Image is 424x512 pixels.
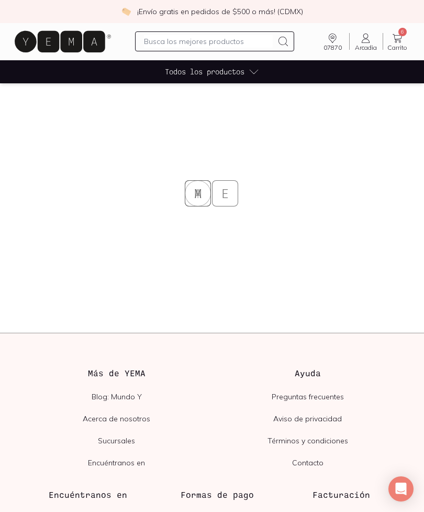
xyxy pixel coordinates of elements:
[21,458,212,467] a: Encuéntranos en
[21,414,212,423] a: Acerca de nosotros
[383,32,411,51] a: 6Carrito
[350,32,383,51] a: Arcadia
[212,180,238,206] span: E
[185,180,211,206] span: Y
[398,28,407,36] span: 6
[355,43,377,51] span: Arcadia
[181,488,254,501] h3: Formas de pago
[316,32,349,51] a: Entrega a: 07870
[212,458,403,467] a: Contacto
[185,208,211,234] span: M
[323,43,342,51] span: 07870
[279,488,403,501] h3: Facturación
[387,43,407,51] span: Carrito
[165,66,244,77] span: Todos los productos
[212,392,403,401] a: Preguntas frecuentes
[388,476,414,502] div: Open Intercom Messenger
[21,436,212,445] a: Sucursales
[21,367,212,379] h3: Más de YEMA
[137,6,303,17] p: ¡Envío gratis en pedidos de $500 o más! (CDMX)
[21,392,212,401] a: Blog: Mundo Y
[212,367,403,379] h3: Ayuda
[212,436,403,445] a: Términos y condiciones
[49,488,127,501] h3: Encuéntranos en
[144,35,273,48] input: Busca los mejores productos
[121,7,131,16] img: check
[212,414,403,423] a: Aviso de privacidad
[212,208,238,234] span: A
